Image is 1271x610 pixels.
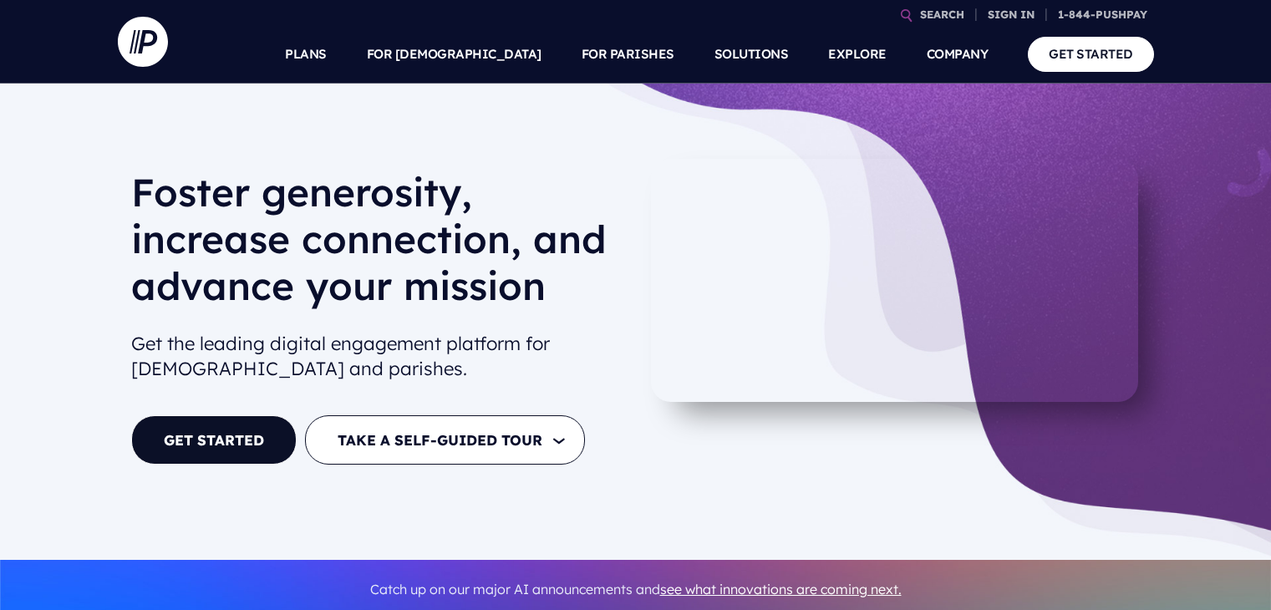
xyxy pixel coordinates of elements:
[131,169,623,323] h1: Foster generosity, increase connection, and advance your mission
[714,25,789,84] a: SOLUTIONS
[927,25,989,84] a: COMPANY
[1028,37,1154,71] a: GET STARTED
[285,25,327,84] a: PLANS
[660,581,902,597] a: see what innovations are coming next.
[828,25,887,84] a: EXPLORE
[131,571,1141,608] p: Catch up on our major AI announcements and
[131,324,623,389] h2: Get the leading digital engagement platform for [DEMOGRAPHIC_DATA] and parishes.
[305,415,585,465] button: TAKE A SELF-GUIDED TOUR
[582,25,674,84] a: FOR PARISHES
[367,25,541,84] a: FOR [DEMOGRAPHIC_DATA]
[131,415,297,465] a: GET STARTED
